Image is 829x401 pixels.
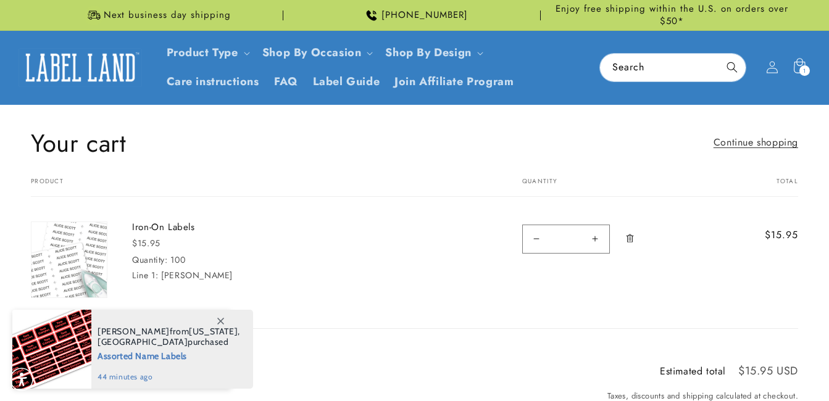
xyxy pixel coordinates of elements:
input: Quantity for Iron-On Labels [551,225,581,254]
a: Iron-On Labels [132,221,317,234]
a: Shop By Design [385,44,471,60]
span: FAQ [274,75,298,89]
a: Product Type [167,44,238,60]
span: [GEOGRAPHIC_DATA] [98,336,188,347]
h1: Your cart [31,127,126,159]
a: Care instructions [159,67,267,96]
summary: Shop By Occasion [255,38,378,67]
span: Care instructions [167,75,259,89]
span: [PHONE_NUMBER] [381,9,468,22]
span: Enjoy free shipping within the U.S. on orders over $50* [546,3,798,27]
summary: Product Type [159,38,255,67]
a: Remove Iron-On Labels - 100 [619,221,641,256]
dd: [PERSON_NAME] [161,269,233,281]
iframe: Gorgias live chat messenger [706,348,817,389]
span: Assorted Name Labels [98,347,240,363]
span: from , purchased [98,326,240,347]
dd: 100 [170,254,185,266]
h2: Estimated total [660,366,726,376]
button: Search [719,54,746,81]
dt: Quantity: [132,254,167,266]
span: 1 [803,65,806,76]
span: [PERSON_NAME] [98,326,170,337]
th: Total [712,178,798,197]
summary: Shop By Design [378,38,488,67]
div: $15.95 [132,237,317,250]
th: Quantity [491,178,713,197]
a: Join Affiliate Program [387,67,521,96]
a: Label Land [14,44,147,91]
dt: Line 1: [132,269,158,281]
span: 44 minutes ago [98,371,240,382]
span: [US_STATE] [189,326,238,337]
th: Product [31,178,491,197]
a: Label Guide [306,67,388,96]
span: $15.95 [737,228,798,242]
span: Shop By Occasion [262,46,362,60]
span: Next business day shipping [104,9,231,22]
a: Continue shopping [714,134,798,152]
img: Iron-On Labels - Label Land [31,222,107,297]
span: Label Guide [313,75,380,89]
span: Join Affiliate Program [394,75,514,89]
a: FAQ [267,67,306,96]
img: Label Land [19,48,142,86]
